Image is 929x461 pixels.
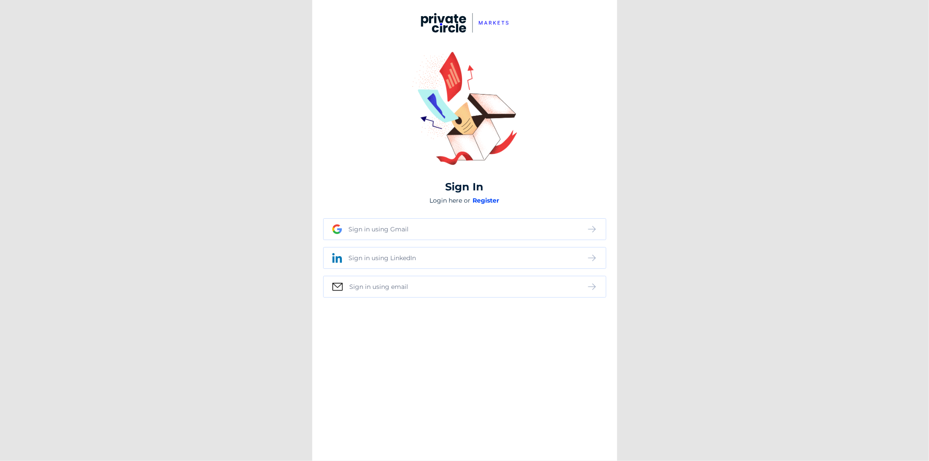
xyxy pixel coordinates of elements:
div: Sign in using Gmail [349,225,409,233]
img: arrow-left.png [587,281,597,292]
img: google.png [332,224,342,234]
img: arrow-left.png [587,253,597,263]
div: Sign in using email [350,283,409,291]
img: basic-mail.png [332,283,343,291]
div: Sign in using LinkedIn [349,254,416,262]
span: Login here or [430,197,471,204]
img: pc-markets-logo.svg [417,13,513,33]
img: arrow-left.png [587,224,597,234]
div: Sign In [446,180,484,193]
span: Register [473,197,500,204]
img: sign-in.png [412,52,517,165]
img: linked-in.png [332,253,342,263]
